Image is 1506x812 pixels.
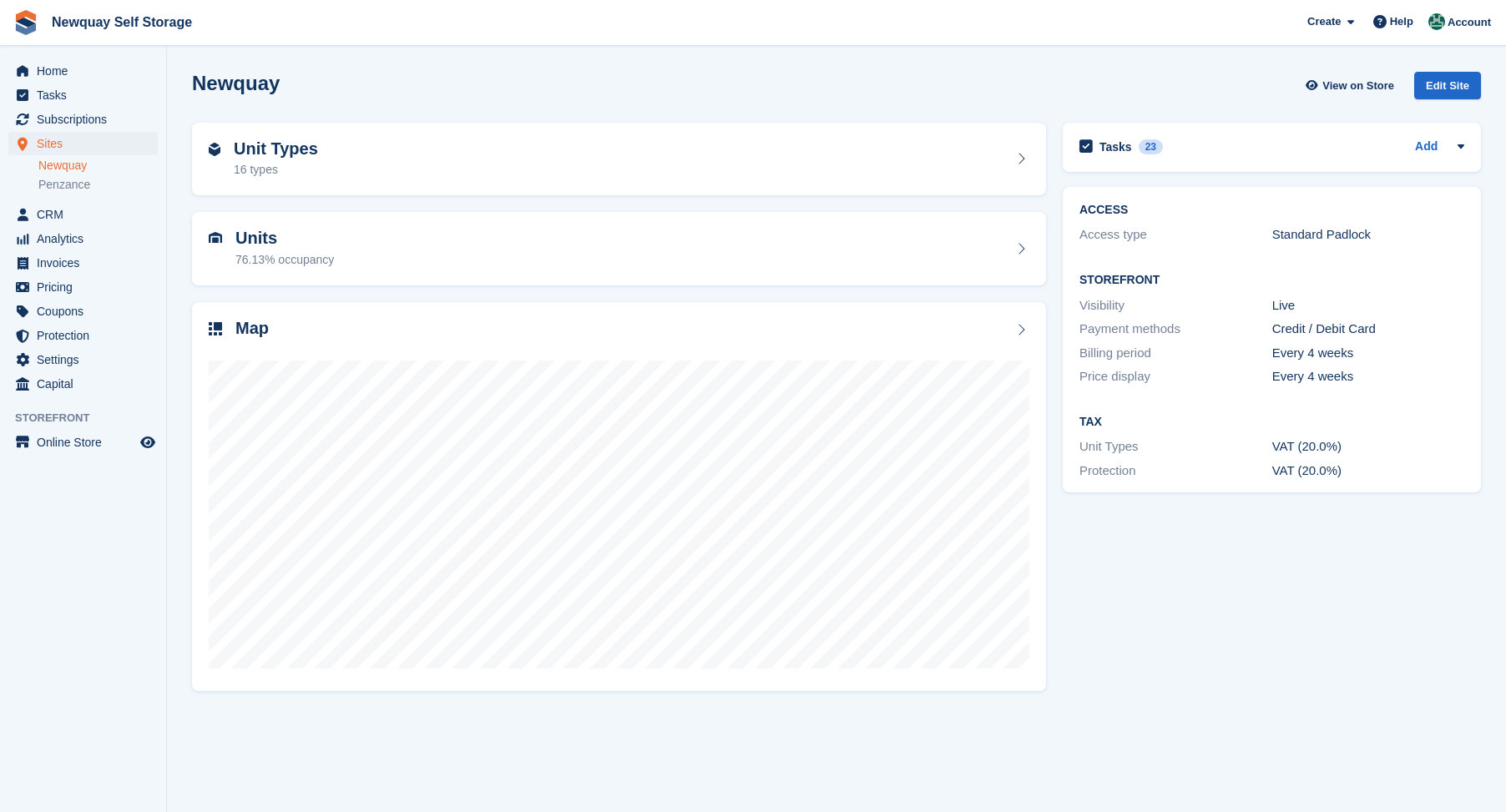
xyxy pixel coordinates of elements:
[1079,416,1464,429] h2: Tax
[37,59,137,83] span: Home
[37,300,137,323] span: Coupons
[38,158,158,174] a: Newquay
[1079,320,1272,339] div: Payment methods
[192,302,1046,692] a: Map
[37,275,137,299] span: Pricing
[1415,138,1438,157] a: Add
[8,108,158,131] a: menu
[8,431,158,454] a: menu
[1272,461,1465,481] div: VAT (20.0%)
[192,72,280,94] h2: Newquay
[209,322,222,335] img: map-icn-33ee37083ee616e46c38cad1a60f524a97daa1e2b2c8c0bc3eb3415660979fc1.svg
[37,251,137,275] span: Invoices
[1272,225,1465,245] div: Standard Padlock
[1272,296,1465,315] div: Live
[8,227,158,250] a: menu
[235,229,334,248] h2: Units
[1079,225,1272,245] div: Access type
[13,10,38,35] img: stora-icon-8386f47178a22dfd0bd8f6a31ec36ba5ce8667c1dd55bd0f319d3a0aa187defe.svg
[192,212,1046,285] a: Units 76.13% occupancy
[1079,367,1272,386] div: Price display
[1272,344,1465,363] div: Every 4 weeks
[37,108,137,131] span: Subscriptions
[1307,13,1341,30] span: Create
[235,251,334,269] div: 76.13% occupancy
[8,372,158,396] a: menu
[1099,139,1132,154] h2: Tasks
[37,431,137,454] span: Online Store
[1079,296,1272,315] div: Visibility
[45,8,199,36] a: Newquay Self Storage
[37,372,137,396] span: Capital
[37,227,137,250] span: Analytics
[1079,204,1464,217] h2: ACCESS
[8,300,158,323] a: menu
[1322,78,1394,94] span: View on Store
[1414,72,1481,106] a: Edit Site
[192,123,1046,196] a: Unit Types 16 types
[8,324,158,347] a: menu
[1303,72,1401,99] a: View on Store
[1414,72,1481,99] div: Edit Site
[1079,461,1272,481] div: Protection
[1448,14,1491,31] span: Account
[8,59,158,83] a: menu
[1079,274,1464,287] h2: Storefront
[209,232,222,244] img: unit-icn-7be61d7bf1b0ce9d3e12c5938cc71ed9869f7b940bace4675aadf7bd6d80202e.svg
[1390,13,1413,30] span: Help
[1272,437,1465,456] div: VAT (20.0%)
[37,203,137,226] span: CRM
[1272,320,1465,339] div: Credit / Debit Card
[37,132,137,155] span: Sites
[1139,139,1163,154] div: 23
[1428,13,1445,30] img: JON
[234,161,318,179] div: 16 types
[37,83,137,107] span: Tasks
[138,432,158,452] a: Preview store
[8,203,158,226] a: menu
[234,139,318,159] h2: Unit Types
[8,275,158,299] a: menu
[8,251,158,275] a: menu
[8,132,158,155] a: menu
[1272,367,1465,386] div: Every 4 weeks
[38,177,158,193] a: Penzance
[37,348,137,371] span: Settings
[8,83,158,107] a: menu
[8,348,158,371] a: menu
[15,410,166,426] span: Storefront
[1079,344,1272,363] div: Billing period
[1079,437,1272,456] div: Unit Types
[37,324,137,347] span: Protection
[235,319,269,338] h2: Map
[209,143,220,156] img: unit-type-icn-2b2737a686de81e16bb02015468b77c625bbabd49415b5ef34ead5e3b44a266d.svg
